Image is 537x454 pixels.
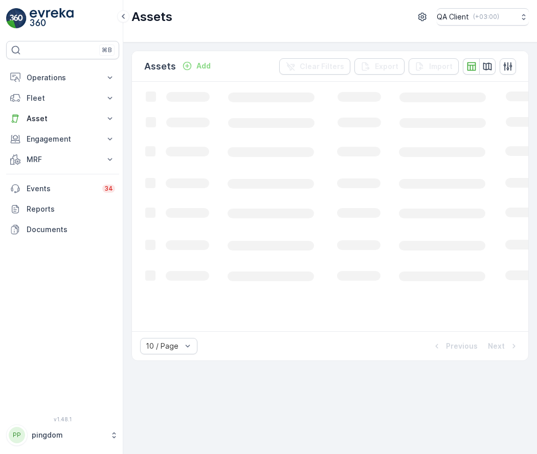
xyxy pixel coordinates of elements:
[104,185,113,193] p: 34
[437,8,529,26] button: QA Client(+03:00)
[144,59,176,74] p: Assets
[6,88,119,108] button: Fleet
[300,61,344,72] p: Clear Filters
[30,8,74,29] img: logo_light-DOdMpM7g.png
[6,199,119,219] a: Reports
[27,224,115,235] p: Documents
[178,60,215,72] button: Add
[6,8,27,29] img: logo
[32,430,105,440] p: pingdom
[6,67,119,88] button: Operations
[446,341,478,351] p: Previous
[6,416,119,422] span: v 1.48.1
[354,58,405,75] button: Export
[409,58,459,75] button: Import
[27,73,99,83] p: Operations
[6,219,119,240] a: Documents
[131,9,172,25] p: Assets
[279,58,350,75] button: Clear Filters
[27,154,99,165] p: MRF
[487,340,520,352] button: Next
[9,427,25,443] div: PP
[473,13,499,21] p: ( +03:00 )
[196,61,211,71] p: Add
[27,204,115,214] p: Reports
[6,178,119,199] a: Events34
[102,46,112,54] p: ⌘B
[6,424,119,446] button: PPpingdom
[437,12,469,22] p: QA Client
[6,149,119,170] button: MRF
[27,113,99,124] p: Asset
[488,341,505,351] p: Next
[6,129,119,149] button: Engagement
[431,340,479,352] button: Previous
[27,93,99,103] p: Fleet
[27,134,99,144] p: Engagement
[27,184,96,194] p: Events
[375,61,398,72] p: Export
[429,61,453,72] p: Import
[6,108,119,129] button: Asset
